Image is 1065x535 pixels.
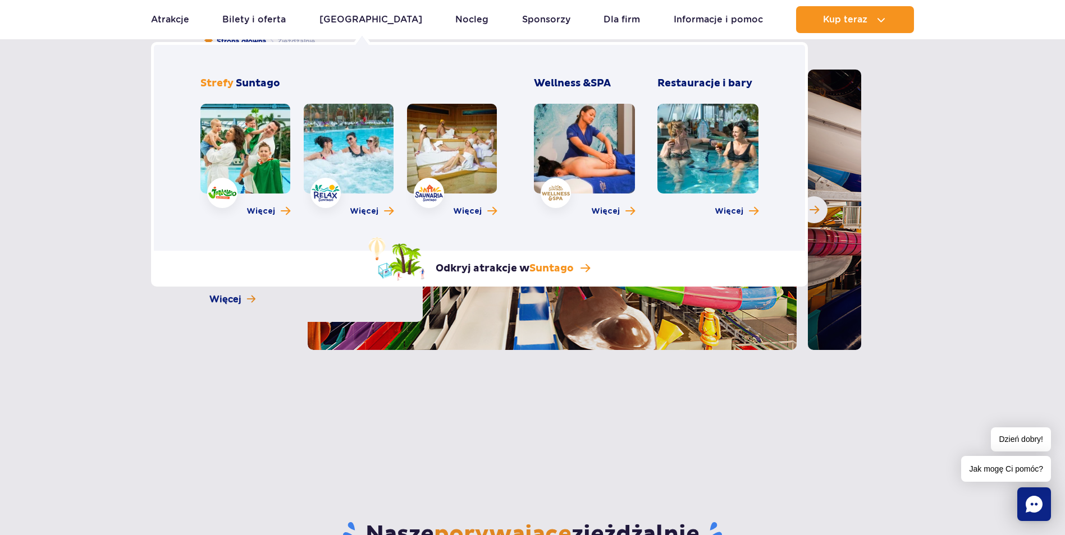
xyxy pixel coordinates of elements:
span: Kup teraz [823,15,867,25]
span: Suntago [529,262,574,275]
span: Wellness & [534,77,611,90]
h3: Restauracje i bary [657,77,758,90]
a: Więcej o Wellness & SPA [591,206,635,217]
button: Kup teraz [796,6,914,33]
div: Chat [1017,487,1051,521]
span: Więcej [350,206,378,217]
span: Więcej [715,206,743,217]
a: Więcej o strefie Saunaria [453,206,497,217]
a: [GEOGRAPHIC_DATA] [319,6,422,33]
a: Sponsorzy [522,6,570,33]
span: Suntago [236,77,280,90]
span: Więcej [591,206,620,217]
a: Atrakcje [151,6,189,33]
p: Odkryj atrakcje w [436,262,574,275]
a: Nocleg [455,6,488,33]
span: Więcej [246,206,275,217]
a: Bilety i oferta [222,6,286,33]
a: Więcej o strefie Jamango [246,206,290,217]
a: Więcej o strefie Relax [350,206,394,217]
span: Więcej [453,206,482,217]
span: Jak mogę Ci pomóc? [961,456,1051,482]
span: Strefy [200,77,234,90]
a: Informacje i pomoc [674,6,763,33]
a: Więcej o Restauracje i bary [715,206,758,217]
span: Dzień dobry! [991,427,1051,451]
span: SPA [591,77,611,90]
a: Dla firm [604,6,640,33]
a: Odkryj atrakcje wSuntago [368,237,590,281]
